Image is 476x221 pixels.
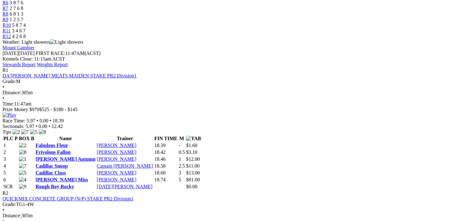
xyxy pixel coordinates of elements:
a: Mount Gambier [2,45,35,50]
span: 0.00 [40,118,48,123]
th: Name [35,135,96,142]
a: [PERSON_NAME] [97,150,136,155]
a: [PERSON_NAME] [97,156,136,162]
a: Weights Report [37,62,68,67]
th: FIN TIME [154,135,178,142]
a: R12 [2,34,11,39]
a: R7 [2,6,8,11]
td: 4 [3,163,18,169]
span: Grade: [2,202,16,207]
a: [PERSON_NAME] Autumn [36,156,95,162]
a: R9 [2,17,8,22]
span: 5 8 7 4 [12,22,26,28]
span: 1 2 5 7 [10,17,23,22]
span: $11.00 [186,163,199,169]
div: M [2,79,469,84]
span: Distance: [2,213,21,218]
span: 2 7 6 8 [10,6,23,11]
text: 5 [178,177,181,182]
img: 8 [39,129,46,135]
text: 3 [178,170,181,175]
a: [PERSON_NAME] Miss [36,177,88,182]
a: Cadillac Snoop [36,163,68,169]
div: 305m [2,213,469,219]
a: DA'[PERSON_NAME] MEATS MAIDEN STAKE PR2 Division1 [2,73,137,78]
text: 0.5 [178,150,185,155]
text: 1 [178,156,181,162]
td: 5 [3,170,18,176]
span: • [36,124,37,129]
span: $1.60 [186,143,197,148]
span: B [31,136,34,141]
span: 5.97 [26,118,35,123]
span: P [15,136,18,141]
span: 12.42 [51,124,63,129]
span: Distance: [2,90,21,95]
img: 5 [30,129,37,135]
span: • [36,118,38,123]
img: Play [2,112,16,118]
span: 18.39 [53,118,64,123]
td: 18.46 [154,156,178,162]
a: R10 [2,22,11,28]
a: Cadillac Class [36,170,66,175]
a: [PERSON_NAME] [97,177,136,182]
span: [DATE] [2,51,35,56]
img: 5 [19,170,26,176]
td: 18.39 [154,142,178,149]
span: 0.00 [39,124,47,129]
span: • [49,124,50,129]
td: 3 [3,156,18,162]
div: Prize Money $970 [2,107,469,112]
div: 305m [2,90,469,96]
span: • [50,118,51,123]
span: PLC [3,136,13,141]
img: 7 [19,163,26,169]
img: 8 [19,150,26,155]
span: 4 2 6 8 [12,34,26,39]
span: Time: [2,101,14,106]
span: FIRST RACE: [36,51,65,56]
td: 18.74 [154,177,178,183]
img: 1 [19,156,26,162]
div: Kennels Close: 11:15am ACST [2,56,469,62]
img: 2 [12,129,20,135]
text: - [178,143,180,148]
a: [PERSON_NAME] [97,143,136,148]
span: $12.00 [186,156,200,162]
span: R1 [2,67,8,73]
th: M [178,135,185,142]
img: 9 [19,184,26,189]
span: 5.97 [26,124,34,129]
td: 6 [3,177,18,183]
span: Grade: [2,79,16,84]
a: Frivolous Fallon [36,150,70,155]
td: 2 [3,149,18,155]
a: [DATE][PERSON_NAME] [97,184,153,189]
span: Sectionals: [2,124,24,129]
img: 2 [19,143,26,148]
span: BOX [19,136,30,141]
a: R8 [2,11,8,17]
span: • [2,84,4,90]
span: 3 4 6 7 [12,28,26,33]
a: Stewards Report [2,62,36,67]
a: [PERSON_NAME] [97,170,136,175]
td: 1 [3,142,18,149]
img: TAB [186,136,201,141]
span: Race Time: [2,118,25,123]
span: Weather: Light showers [2,39,83,45]
td: SCR [3,184,18,190]
a: QUICKMIX CONCRETE GROUP (N/P) STAKE PR2 Division1 [2,196,133,201]
span: 11:47AM(ACST) [36,51,101,56]
span: R11 [2,28,11,33]
span: R2 [2,190,8,196]
span: [DATE] [2,51,19,56]
img: Light showers [50,39,83,45]
span: • [2,96,4,101]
